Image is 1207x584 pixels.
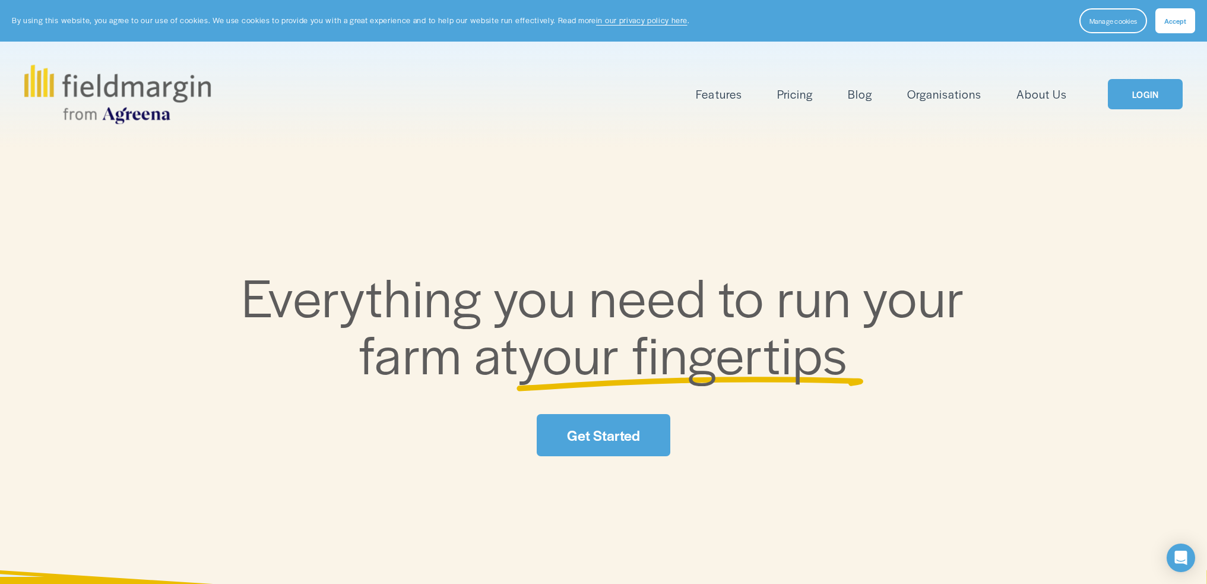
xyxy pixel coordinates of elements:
[596,15,688,26] a: in our privacy policy here
[1016,84,1067,104] a: About Us
[12,15,689,26] p: By using this website, you agree to our use of cookies. We use cookies to provide you with a grea...
[518,315,848,390] span: your fingertips
[907,84,981,104] a: Organisations
[24,65,211,124] img: fieldmargin.com
[537,414,670,456] a: Get Started
[242,258,977,390] span: Everything you need to run your farm at
[1155,8,1195,33] button: Accept
[696,84,742,104] a: folder dropdown
[777,84,813,104] a: Pricing
[848,84,872,104] a: Blog
[1164,16,1186,26] span: Accept
[1167,544,1195,572] div: Open Intercom Messenger
[696,86,742,103] span: Features
[1089,16,1137,26] span: Manage cookies
[1108,79,1183,109] a: LOGIN
[1079,8,1147,33] button: Manage cookies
